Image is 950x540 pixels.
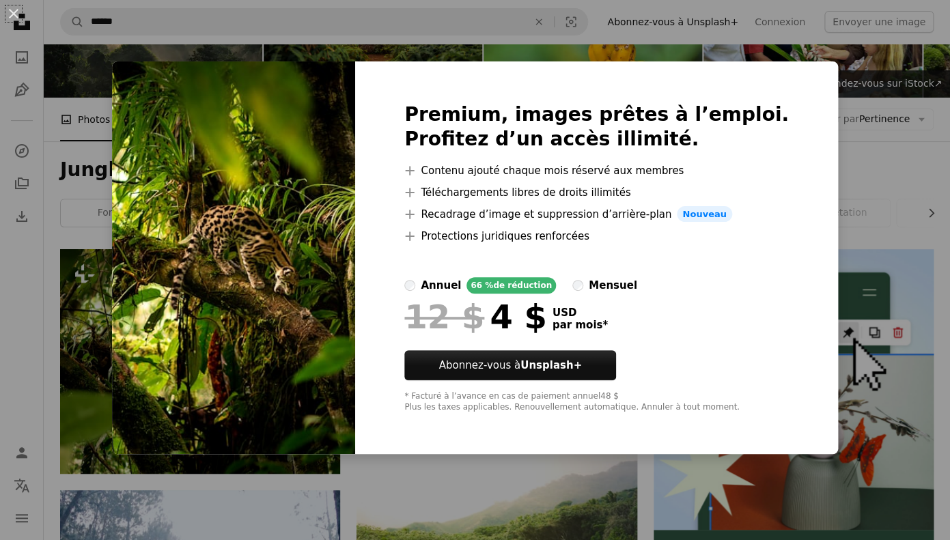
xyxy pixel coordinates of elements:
div: 66 % de réduction [466,277,556,294]
img: premium_photo-1686899171869-4d80f6f9d315 [112,61,355,455]
li: Recadrage d’image et suppression d’arrière-plan [404,206,789,223]
li: Téléchargements libres de droits illimités [404,184,789,201]
span: USD [553,307,608,319]
h2: Premium, images prêtes à l’emploi. Profitez d’un accès illimité. [404,102,789,152]
strong: Unsplash+ [520,359,582,371]
li: Protections juridiques renforcées [404,228,789,244]
div: 4 $ [404,299,546,335]
div: annuel [421,277,461,294]
button: Abonnez-vous àUnsplash+ [404,350,616,380]
li: Contenu ajouté chaque mois réservé aux membres [404,162,789,179]
span: par mois * [553,319,608,331]
div: * Facturé à l’avance en cas de paiement annuel 48 $ Plus les taxes applicables. Renouvellement au... [404,391,789,413]
span: 12 $ [404,299,484,335]
input: annuel66 %de réduction [404,280,415,291]
span: Nouveau [677,206,731,223]
input: mensuel [572,280,583,291]
div: mensuel [589,277,637,294]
